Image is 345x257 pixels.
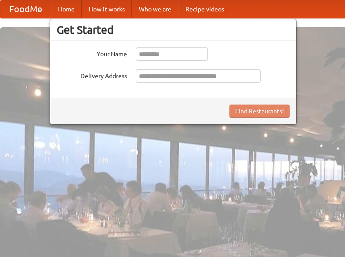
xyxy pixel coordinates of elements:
[0,0,51,18] a: FoodMe
[229,105,290,118] button: Find Restaurants!
[57,47,127,58] label: Your Name
[51,0,82,18] a: Home
[57,69,127,80] label: Delivery Address
[82,0,132,18] a: How it works
[178,0,231,18] a: Recipe videos
[132,0,178,18] a: Who we are
[57,23,290,36] h3: Get Started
